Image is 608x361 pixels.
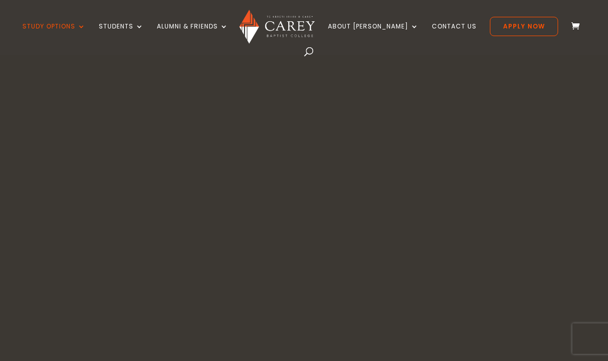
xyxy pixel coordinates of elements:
[157,23,228,47] a: Alumni & Friends
[99,23,144,47] a: Students
[239,10,314,44] img: Carey Baptist College
[490,17,558,36] a: Apply Now
[432,23,477,47] a: Contact Us
[22,23,86,47] a: Study Options
[328,23,419,47] a: About [PERSON_NAME]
